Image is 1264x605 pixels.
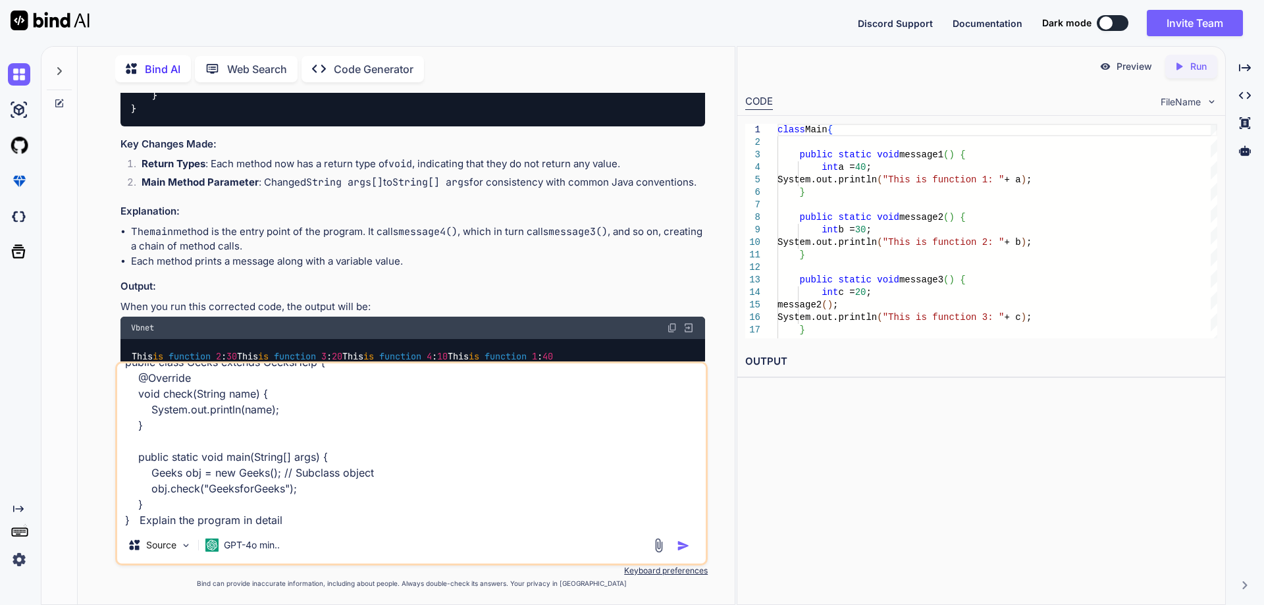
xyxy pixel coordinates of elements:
[799,250,804,260] span: }
[11,11,90,30] img: Bind AI
[960,149,965,160] span: {
[1117,60,1152,73] p: Preview
[388,157,412,171] code: void
[677,539,690,552] img: icon
[142,176,259,188] strong: Main Method Parameter
[258,350,269,362] span: is
[745,174,760,186] div: 5
[777,237,877,248] span: System.out.println
[1042,16,1092,30] span: Dark mode
[943,275,949,285] span: (
[822,300,827,310] span: (
[822,162,838,172] span: int
[745,199,760,211] div: 7
[960,212,965,223] span: {
[838,149,871,160] span: static
[745,211,760,224] div: 8
[224,539,280,552] p: GPT-4o min..
[882,174,1004,185] span: "This is function 1: "
[363,350,374,362] span: is
[1026,237,1032,248] span: ;
[855,287,866,298] span: 20
[227,61,287,77] p: Web Search
[745,236,760,249] div: 10
[949,212,954,223] span: )
[1147,10,1243,36] button: Invite Team
[833,300,838,310] span: ;
[8,205,30,228] img: darkCloudIdeIcon
[799,187,804,197] span: }
[745,324,760,336] div: 17
[745,136,760,149] div: 2
[745,224,760,236] div: 9
[899,275,943,285] span: message3
[115,579,708,589] p: Bind can provide inaccurate information, including about people. Always double-check its answers....
[1020,237,1026,248] span: )
[542,350,553,362] span: 40
[1004,174,1020,185] span: + a
[332,350,342,362] span: 20
[745,299,760,311] div: 15
[437,350,448,362] span: 10
[745,261,760,274] div: 12
[858,16,933,30] button: Discord Support
[943,212,949,223] span: (
[1026,312,1032,323] span: ;
[169,350,211,362] span: function
[131,350,554,363] code: This : This : This : This :
[737,346,1225,377] h2: OUTPUT
[131,224,705,254] li: The method is the entry point of the program. It calls , which in turn calls , and so on, creatin...
[1004,312,1020,323] span: + c
[899,149,943,160] span: message1
[142,157,205,170] strong: Return Types
[149,225,173,238] code: main
[485,350,527,362] span: function
[120,300,705,315] p: When you run this corrected code, the output will be:
[745,286,760,299] div: 14
[745,94,773,110] div: CODE
[949,275,954,285] span: )
[145,61,180,77] p: Bind AI
[858,18,933,29] span: Discord Support
[866,287,871,298] span: ;
[306,176,383,189] code: String args[]
[120,204,705,219] h3: Explanation:
[379,350,421,362] span: function
[799,275,832,285] span: public
[745,336,760,349] div: 18
[334,61,413,77] p: Code Generator
[120,137,705,152] h3: Key Changes Made:
[777,174,877,185] span: System.out.println
[131,175,705,194] li: : Changed to for consistency with common Java conventions.
[1026,174,1032,185] span: ;
[392,176,469,189] code: String[] args
[805,124,828,135] span: Main
[838,212,871,223] span: static
[398,225,458,238] code: message4()
[877,275,899,285] span: void
[683,322,695,334] img: Open in Browser
[745,311,760,324] div: 16
[115,566,708,576] p: Keyboard preferences
[882,312,1004,323] span: "This is function 3: "
[8,548,30,571] img: settings
[777,124,805,135] span: class
[745,149,760,161] div: 3
[943,149,949,160] span: (
[877,212,899,223] span: void
[745,274,760,286] div: 13
[274,350,316,362] span: function
[667,323,677,333] img: copy
[799,149,832,160] span: public
[953,18,1022,29] span: Documentation
[827,300,832,310] span: )
[882,237,1004,248] span: "This is function 2: "
[1020,312,1026,323] span: )
[745,186,760,199] div: 6
[877,237,882,248] span: (
[1206,96,1217,107] img: chevron down
[131,157,705,175] li: : Each method now has a return type of , indicating that they do not return any value.
[120,279,705,294] h3: Output:
[153,350,163,362] span: is
[146,539,176,552] p: Source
